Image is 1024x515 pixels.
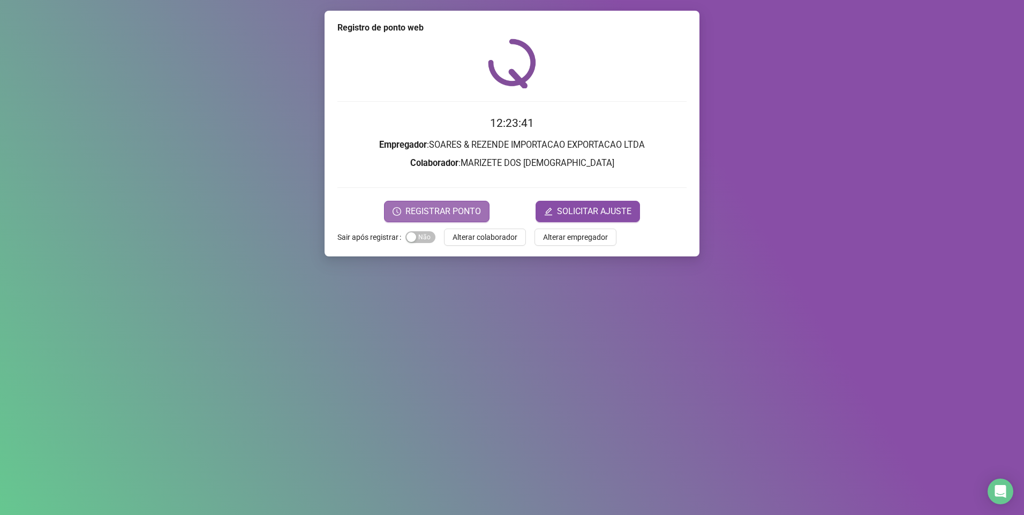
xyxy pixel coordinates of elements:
span: Alterar empregador [543,231,608,243]
h3: : SOARES & REZENDE IMPORTACAO EXPORTACAO LTDA [337,138,687,152]
label: Sair após registrar [337,229,405,246]
button: Alterar empregador [534,229,616,246]
span: REGISTRAR PONTO [405,205,481,218]
button: editSOLICITAR AJUSTE [536,201,640,222]
strong: Colaborador [410,158,458,168]
span: SOLICITAR AJUSTE [557,205,631,218]
button: Alterar colaborador [444,229,526,246]
div: Registro de ponto web [337,21,687,34]
span: edit [544,207,553,216]
button: REGISTRAR PONTO [384,201,490,222]
div: Open Intercom Messenger [988,479,1013,504]
time: 12:23:41 [490,117,534,130]
h3: : MARIZETE DOS [DEMOGRAPHIC_DATA] [337,156,687,170]
span: Alterar colaborador [453,231,517,243]
strong: Empregador [379,140,427,150]
img: QRPoint [488,39,536,88]
span: clock-circle [393,207,401,216]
